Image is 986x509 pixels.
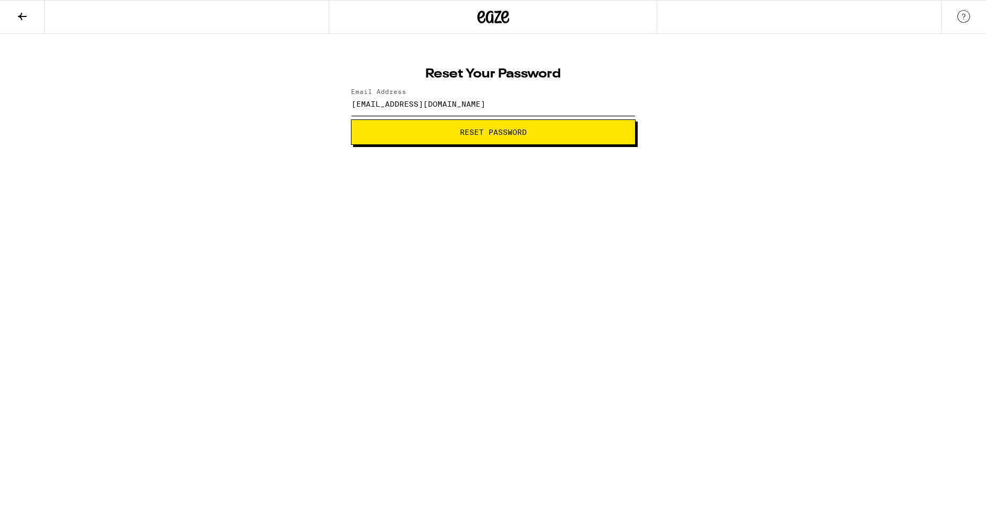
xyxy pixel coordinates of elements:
label: Email Address [351,88,406,95]
h1: Reset Your Password [351,68,636,81]
span: Hi. Need any help? [6,7,76,16]
button: Reset Password [351,119,636,145]
span: Reset Password [460,128,527,136]
input: Email Address [351,92,636,116]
